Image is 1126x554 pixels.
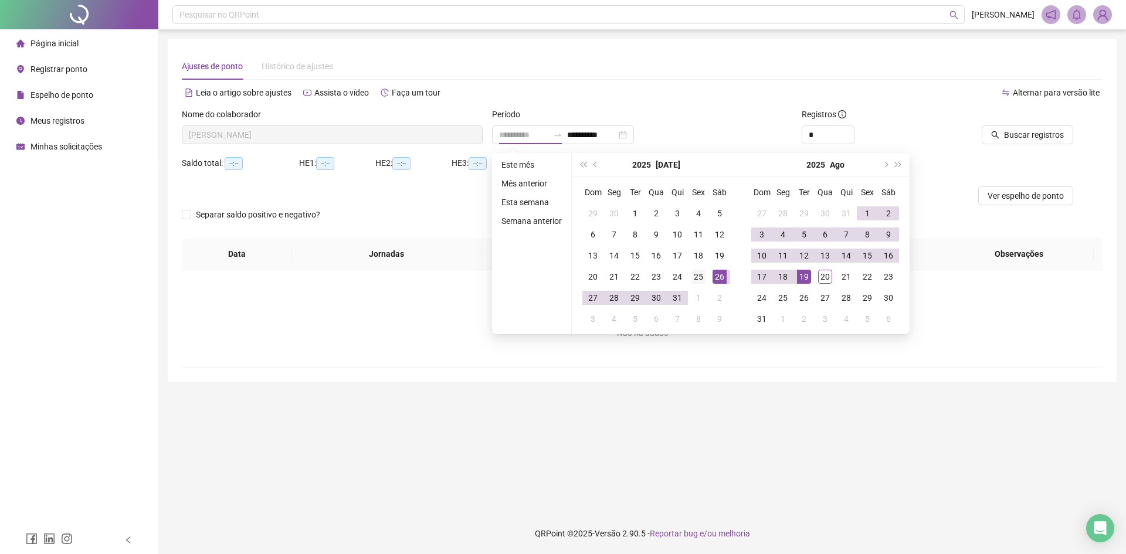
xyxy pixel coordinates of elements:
[860,312,874,326] div: 5
[1013,88,1100,97] span: Alternar para versão lite
[646,266,667,287] td: 2025-07-23
[691,270,706,284] div: 25
[793,287,815,308] td: 2025-08-26
[16,117,25,125] span: clock-circle
[497,176,567,191] li: Mês anterior
[839,270,853,284] div: 21
[881,206,896,220] div: 2
[30,64,87,74] span: Registrar ponto
[751,266,772,287] td: 2025-08-17
[839,312,853,326] div: 4
[607,206,621,220] div: 30
[797,270,811,284] div: 19
[793,266,815,287] td: 2025-08-19
[860,206,874,220] div: 1
[772,224,793,245] td: 2025-08-04
[797,206,811,220] div: 29
[772,308,793,329] td: 2025-09-01
[691,291,706,305] div: 1
[497,195,567,209] li: Esta semana
[881,227,896,242] div: 9
[632,153,651,176] button: year panel
[392,88,440,97] span: Faça um tour
[878,203,899,224] td: 2025-08-02
[607,249,621,263] div: 14
[836,245,857,266] td: 2025-08-14
[607,227,621,242] div: 7
[793,182,815,203] th: Ter
[688,203,709,224] td: 2025-07-04
[182,62,243,71] span: Ajustes de ponto
[582,266,603,287] td: 2025-07-20
[628,206,642,220] div: 1
[603,287,625,308] td: 2025-07-28
[586,206,600,220] div: 29
[772,266,793,287] td: 2025-08-18
[650,529,750,538] span: Reportar bug e/ou melhoria
[818,206,832,220] div: 30
[392,157,411,170] span: --:--
[625,182,646,203] th: Ter
[586,291,600,305] div: 27
[1086,514,1114,542] div: Open Intercom Messenger
[857,203,878,224] td: 2025-08-01
[649,270,663,284] div: 23
[30,142,102,151] span: Minhas solicitações
[688,308,709,329] td: 2025-08-08
[691,206,706,220] div: 4
[667,224,688,245] td: 2025-07-10
[713,312,727,326] div: 9
[751,182,772,203] th: Dom
[839,227,853,242] div: 7
[667,245,688,266] td: 2025-07-17
[688,182,709,203] th: Sex
[196,88,291,97] span: Leia o artigo sobre ajustes
[646,224,667,245] td: 2025-07-09
[772,203,793,224] td: 2025-07-28
[670,312,684,326] div: 7
[607,291,621,305] div: 28
[16,65,25,73] span: environment
[944,238,1094,270] th: Observações
[691,249,706,263] div: 18
[316,157,334,170] span: --:--
[713,206,727,220] div: 5
[691,312,706,326] div: 8
[452,157,528,170] div: HE 3:
[793,203,815,224] td: 2025-07-29
[755,291,769,305] div: 24
[751,203,772,224] td: 2025-07-27
[182,238,291,270] th: Data
[603,245,625,266] td: 2025-07-14
[793,224,815,245] td: 2025-08-05
[881,270,896,284] div: 23
[988,189,1064,202] span: Ver espelho de ponto
[375,157,452,170] div: HE 2:
[776,312,790,326] div: 1
[607,312,621,326] div: 4
[225,157,243,170] span: --:--
[182,157,299,170] div: Saldo total:
[797,249,811,263] div: 12
[881,291,896,305] div: 30
[751,245,772,266] td: 2025-08-10
[806,153,825,176] button: year panel
[978,186,1073,205] button: Ver espelho de ponto
[628,227,642,242] div: 8
[628,312,642,326] div: 5
[16,142,25,151] span: schedule
[1046,9,1056,20] span: notification
[595,529,620,538] span: Versão
[949,11,958,19] span: search
[755,227,769,242] div: 3
[755,206,769,220] div: 27
[815,245,836,266] td: 2025-08-13
[991,131,999,139] span: search
[972,8,1035,21] span: [PERSON_NAME]
[709,287,730,308] td: 2025-08-02
[582,287,603,308] td: 2025-07-27
[772,182,793,203] th: Seg
[815,182,836,203] th: Qua
[815,203,836,224] td: 2025-07-30
[61,533,73,545] span: instagram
